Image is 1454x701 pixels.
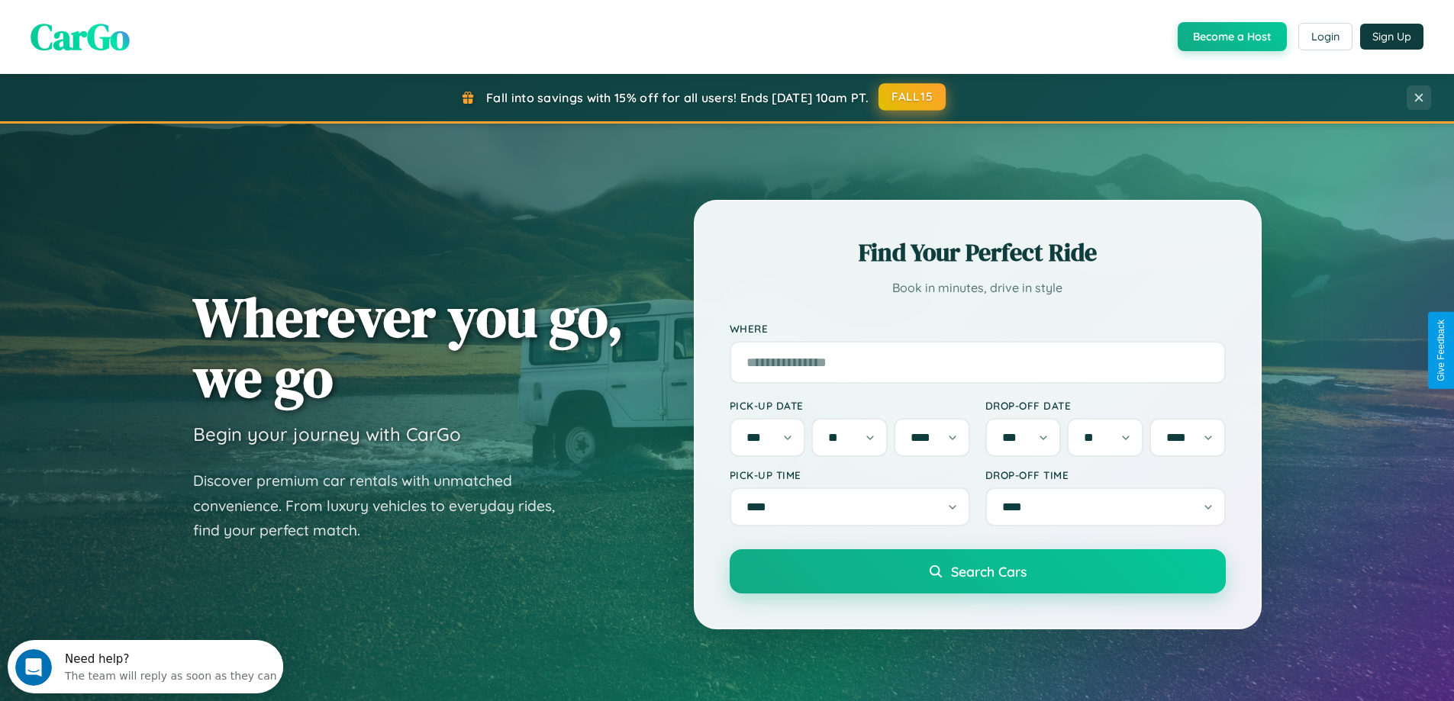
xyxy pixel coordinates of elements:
[730,468,970,481] label: Pick-up Time
[730,322,1226,335] label: Where
[1360,24,1423,50] button: Sign Up
[879,83,946,111] button: FALL15
[1436,320,1446,381] div: Give Feedback
[57,25,269,41] div: The team will reply as soon as they can
[193,287,624,407] h1: Wherever you go, we go
[193,468,575,543] p: Discover premium car rentals with unmatched convenience. From luxury vehicles to everyday rides, ...
[193,423,461,445] h3: Begin your journey with CarGo
[730,236,1226,269] h2: Find Your Perfect Ride
[730,549,1226,593] button: Search Cars
[985,399,1226,412] label: Drop-off Date
[15,649,52,686] iframe: Intercom live chat
[31,11,130,62] span: CarGo
[57,13,269,25] div: Need help?
[730,399,970,412] label: Pick-up Date
[730,277,1226,299] p: Book in minutes, drive in style
[1298,23,1352,50] button: Login
[6,6,284,48] div: Open Intercom Messenger
[951,563,1027,580] span: Search Cars
[985,468,1226,481] label: Drop-off Time
[486,90,869,105] span: Fall into savings with 15% off for all users! Ends [DATE] 10am PT.
[1178,22,1287,51] button: Become a Host
[8,640,283,693] iframe: Intercom live chat discovery launcher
